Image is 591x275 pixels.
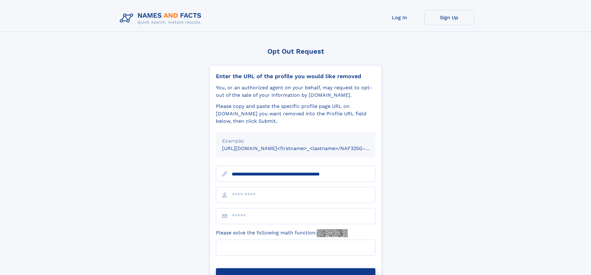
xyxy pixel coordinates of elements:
a: Log In [375,10,424,25]
div: Please copy and paste the specific profile page URL on [DOMAIN_NAME] you want removed into the Pr... [216,103,375,125]
div: Opt Out Request [209,47,382,55]
img: Logo Names and Facts [117,10,207,27]
label: Please solve the following math function: [216,229,348,237]
div: Example: [222,137,369,145]
div: You, or an authorized agent on your behalf, may request to opt-out of the sale of your informatio... [216,84,375,99]
small: [URL][DOMAIN_NAME]<firstname>_<lastname>/NAF325G-xxxxxxxx [222,145,387,151]
div: Enter the URL of the profile you would like removed [216,73,375,80]
a: Sign Up [424,10,474,25]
